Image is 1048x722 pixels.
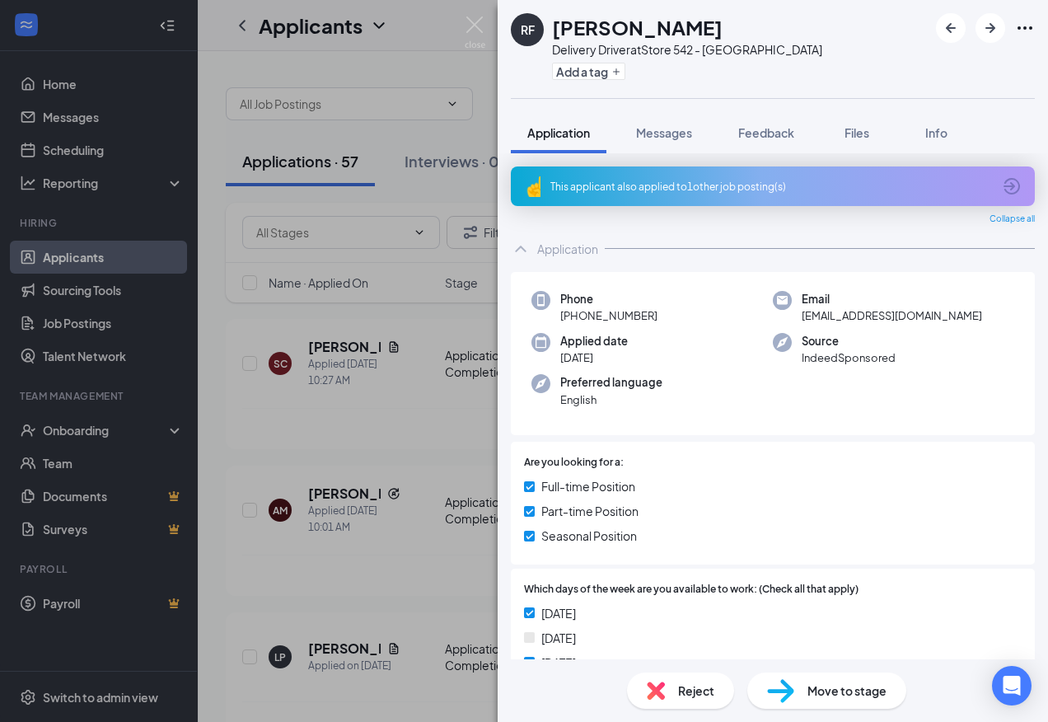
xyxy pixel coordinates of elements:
span: IndeedSponsored [802,349,896,366]
span: [DATE] [541,629,576,647]
span: English [560,391,662,408]
svg: ArrowLeftNew [941,18,961,38]
span: Source [802,333,896,349]
span: Full-time Position [541,477,635,495]
button: PlusAdd a tag [552,63,625,80]
svg: ArrowCircle [1002,176,1022,196]
div: Open Intercom Messenger [992,666,1032,706]
span: [DATE] [541,604,576,622]
span: Seasonal Position [541,527,637,545]
span: [DATE] [560,349,628,366]
div: This applicant also applied to 1 other job posting(s) [550,180,992,194]
span: Part-time Position [541,502,639,520]
span: Email [802,291,982,307]
span: Are you looking for a: [524,455,624,471]
span: Application [527,125,590,140]
h1: [PERSON_NAME] [552,13,723,41]
span: [DATE] [541,654,576,672]
span: Feedback [738,125,794,140]
span: Applied date [560,333,628,349]
div: Application [537,241,598,257]
svg: Ellipses [1015,18,1035,38]
button: ArrowRight [975,13,1005,43]
span: [PHONE_NUMBER] [560,307,657,324]
span: Files [844,125,869,140]
span: Move to stage [807,682,887,700]
span: Info [925,125,947,140]
span: [EMAIL_ADDRESS][DOMAIN_NAME] [802,307,982,324]
svg: Plus [611,67,621,77]
svg: ChevronUp [511,239,531,259]
div: RF [521,21,535,38]
span: Collapse all [990,213,1035,226]
span: Reject [678,682,714,700]
span: Messages [636,125,692,140]
button: ArrowLeftNew [936,13,966,43]
span: Which days of the week are you available to work: (Check all that apply) [524,582,859,598]
span: Phone [560,291,657,307]
span: Preferred language [560,374,662,391]
svg: ArrowRight [980,18,1000,38]
div: Delivery Driver at Store 542 - [GEOGRAPHIC_DATA] [552,41,822,58]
